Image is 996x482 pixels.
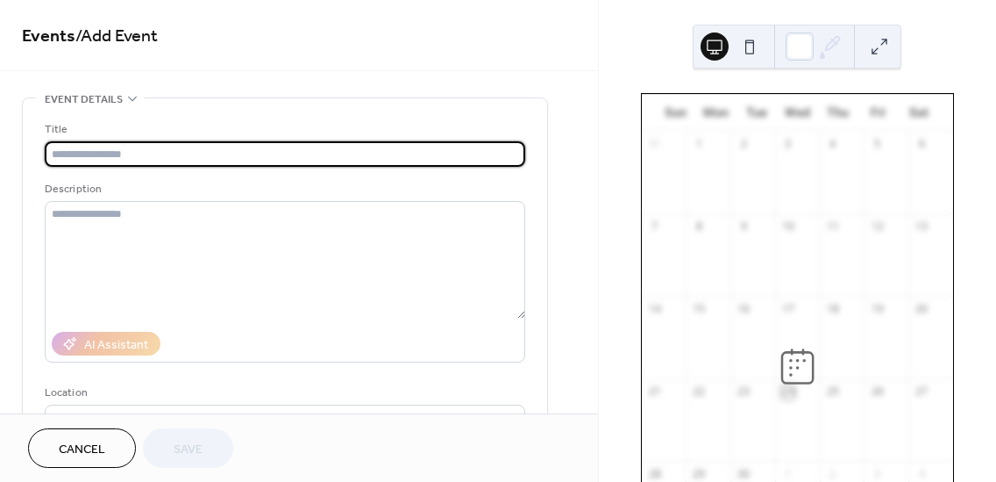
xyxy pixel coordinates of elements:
[656,95,696,131] div: Sun
[825,302,840,317] div: 18
[825,385,840,399] div: 25
[781,302,796,317] div: 17
[781,219,796,234] div: 10
[736,219,751,234] div: 9
[870,219,885,234] div: 12
[914,467,929,482] div: 4
[692,302,707,317] div: 15
[781,137,796,152] div: 3
[692,467,707,482] div: 29
[22,19,75,54] a: Events
[692,385,707,399] div: 22
[45,384,522,402] div: Location
[825,219,840,234] div: 11
[817,95,857,131] div: Thu
[696,95,736,131] div: Mon
[899,95,939,131] div: Sat
[870,385,885,399] div: 26
[736,467,751,482] div: 30
[647,302,662,317] div: 14
[736,137,751,152] div: 2
[777,95,817,131] div: Wed
[736,95,777,131] div: Tue
[825,137,840,152] div: 4
[692,219,707,234] div: 8
[647,137,662,152] div: 31
[28,428,136,468] button: Cancel
[870,302,885,317] div: 19
[75,19,158,54] span: / Add Event
[736,302,751,317] div: 16
[647,385,662,399] div: 21
[914,137,929,152] div: 6
[914,219,929,234] div: 13
[781,467,796,482] div: 1
[870,137,885,152] div: 5
[825,467,840,482] div: 2
[914,385,929,399] div: 27
[45,90,123,109] span: Event details
[736,385,751,399] div: 23
[59,441,105,459] span: Cancel
[647,219,662,234] div: 7
[692,137,707,152] div: 1
[914,302,929,317] div: 20
[781,385,796,399] div: 24
[647,467,662,482] div: 28
[870,467,885,482] div: 3
[45,120,522,139] div: Title
[45,180,522,198] div: Description
[858,95,899,131] div: Fri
